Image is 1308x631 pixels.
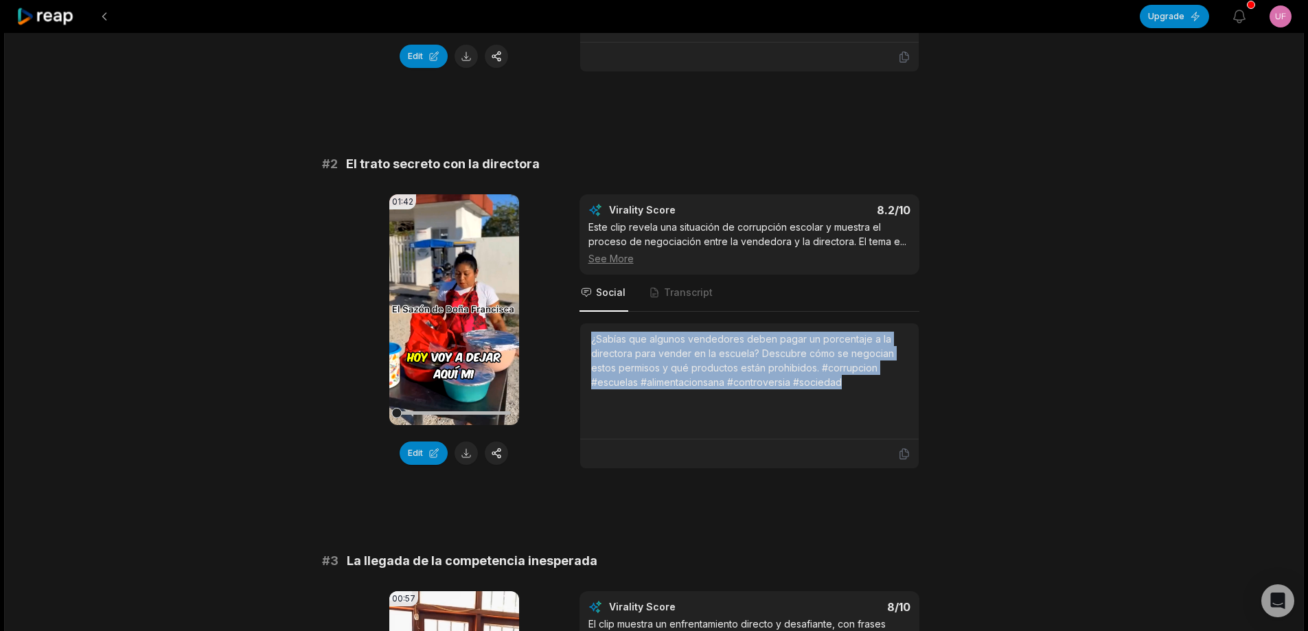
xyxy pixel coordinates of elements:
[664,286,713,299] span: Transcript
[1140,5,1209,28] button: Upgrade
[1261,584,1294,617] div: Open Intercom Messenger
[596,286,626,299] span: Social
[588,251,910,266] div: See More
[322,154,338,174] span: # 2
[763,600,910,614] div: 8 /10
[322,551,339,571] span: # 3
[609,600,757,614] div: Virality Score
[591,332,908,389] div: ¿Sabías que algunos vendedores deben pagar un porcentaje a la directora para vender en la escuela...
[346,154,540,174] span: El trato secreto con la directora
[389,194,519,425] video: Your browser does not support mp4 format.
[347,551,597,571] span: La llegada de la competencia inesperada
[609,203,757,217] div: Virality Score
[588,220,910,266] div: Este clip revela una situación de corrupción escolar y muestra el proceso de negociación entre la...
[400,45,448,68] button: Edit
[763,203,910,217] div: 8.2 /10
[400,441,448,465] button: Edit
[580,275,919,312] nav: Tabs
